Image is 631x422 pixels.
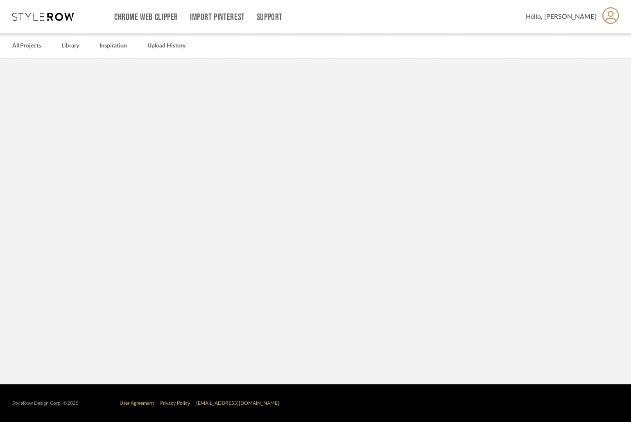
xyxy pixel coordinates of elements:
[160,401,190,406] a: Privacy Policy
[147,41,185,52] a: Upload History
[257,14,283,21] a: Support
[114,14,178,21] a: Chrome Web Clipper
[196,401,279,406] a: [EMAIL_ADDRESS][DOMAIN_NAME]
[61,41,79,52] a: Library
[190,14,245,21] a: Import Pinterest
[120,401,154,406] a: User Agreement
[12,400,79,406] div: StyleRow Design Corp. ©2025
[12,41,41,52] a: All Projects
[100,41,127,52] a: Inspiration
[526,12,596,22] span: Hello, [PERSON_NAME]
